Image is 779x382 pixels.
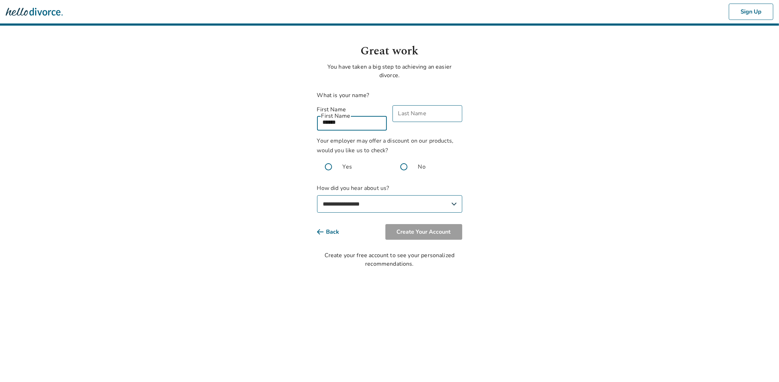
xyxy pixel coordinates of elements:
[317,251,462,268] div: Create your free account to see your personalized recommendations.
[6,5,63,19] img: Hello Divorce Logo
[343,163,352,171] span: Yes
[317,184,462,213] label: How did you hear about us?
[317,137,454,154] span: Your employer may offer a discount on our products, would you like us to check?
[317,43,462,60] h1: Great work
[729,4,773,20] button: Sign Up
[317,63,462,80] p: You have taken a big step to achieving an easier divorce.
[743,348,779,382] iframe: Chat Widget
[385,224,462,240] button: Create Your Account
[317,91,369,99] label: What is your name?
[418,163,426,171] span: No
[317,105,387,114] label: First Name
[317,195,462,213] select: How did you hear about us?
[317,224,351,240] button: Back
